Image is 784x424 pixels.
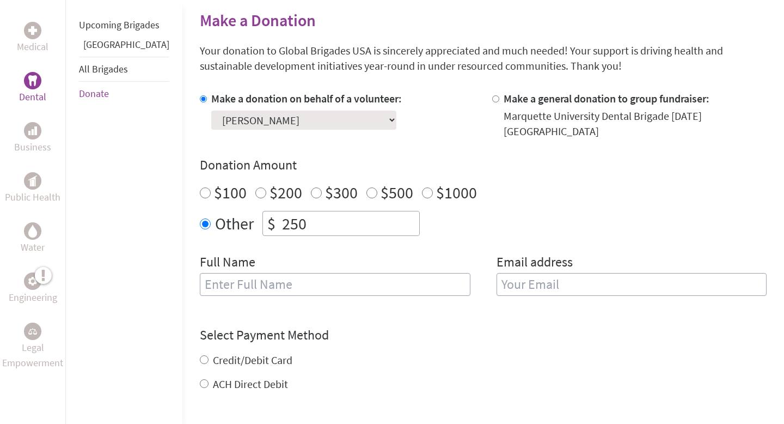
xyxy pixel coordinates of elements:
p: Engineering [9,290,57,305]
div: Legal Empowerment [24,323,41,340]
a: All Brigades [79,63,128,75]
p: Public Health [5,190,60,205]
label: $500 [381,182,413,203]
h4: Select Payment Method [200,326,767,344]
label: Full Name [200,253,255,273]
a: [GEOGRAPHIC_DATA] [83,38,169,51]
li: All Brigades [79,57,169,82]
li: Donate [79,82,169,106]
div: Public Health [24,172,41,190]
div: $ [263,211,280,235]
p: Business [14,140,51,155]
label: $300 [325,182,358,203]
label: ACH Direct Debit [213,377,288,391]
input: Enter Amount [280,211,419,235]
label: Email address [497,253,573,273]
a: Legal EmpowermentLegal Empowerment [2,323,63,371]
h4: Donation Amount [200,156,767,174]
label: $1000 [436,182,477,203]
label: Credit/Debit Card [213,353,292,367]
p: Medical [17,39,48,54]
a: BusinessBusiness [14,122,51,155]
img: Medical [28,26,37,35]
img: Legal Empowerment [28,328,37,335]
p: Legal Empowerment [2,340,63,371]
label: Make a donation on behalf of a volunteer: [211,92,402,105]
li: Panama [79,37,169,57]
div: Marquette University Dental Brigade [DATE] [GEOGRAPHIC_DATA] [504,108,767,139]
img: Dental [28,75,37,86]
a: EngineeringEngineering [9,272,57,305]
p: Water [21,240,45,255]
a: Public HealthPublic Health [5,172,60,205]
img: Engineering [28,277,37,286]
h2: Make a Donation [200,10,767,30]
label: Other [215,211,254,236]
li: Upcoming Brigades [79,13,169,37]
input: Enter Full Name [200,273,470,296]
a: DentalDental [19,72,46,105]
label: $100 [214,182,247,203]
label: $200 [269,182,302,203]
label: Make a general donation to group fundraiser: [504,92,709,105]
img: Public Health [28,175,37,186]
a: MedicalMedical [17,22,48,54]
p: Your donation to Global Brigades USA is sincerely appreciated and much needed! Your support is dr... [200,43,767,74]
p: Dental [19,89,46,105]
a: Upcoming Brigades [79,19,160,31]
img: Business [28,126,37,135]
div: Engineering [24,272,41,290]
div: Water [24,222,41,240]
div: Dental [24,72,41,89]
img: Water [28,225,37,237]
input: Your Email [497,273,767,296]
div: Medical [24,22,41,39]
div: Business [24,122,41,140]
a: Donate [79,87,109,100]
a: WaterWater [21,222,45,255]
